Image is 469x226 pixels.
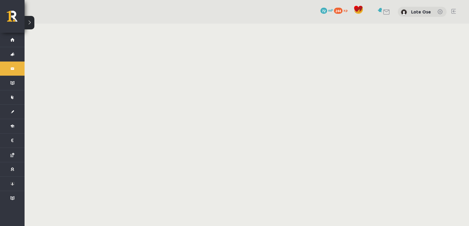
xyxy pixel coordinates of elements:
[320,8,327,14] span: 72
[7,11,25,26] a: Rīgas 1. Tālmācības vidusskola
[334,8,351,13] a: 244 xp
[343,8,347,13] span: xp
[411,9,431,15] a: Lote Ose
[334,8,343,14] span: 244
[320,8,333,13] a: 72 mP
[401,9,407,15] img: Lote Ose
[328,8,333,13] span: mP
